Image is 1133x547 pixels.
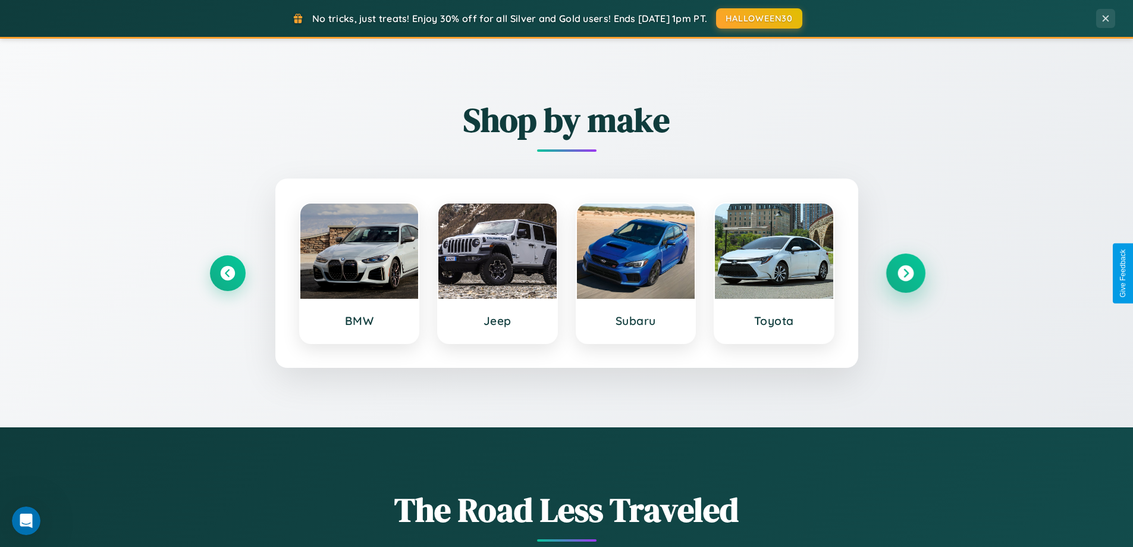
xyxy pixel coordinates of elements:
h2: Shop by make [210,97,924,143]
h3: BMW [312,314,407,328]
h3: Subaru [589,314,683,328]
h3: Jeep [450,314,545,328]
iframe: Intercom live chat [12,507,40,535]
h1: The Road Less Traveled [210,487,924,533]
span: No tricks, just treats! Enjoy 30% off for all Silver and Gold users! Ends [DATE] 1pm PT. [312,12,707,24]
h3: Toyota [727,314,821,328]
div: Give Feedback [1119,249,1127,298]
button: HALLOWEEN30 [716,8,802,29]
